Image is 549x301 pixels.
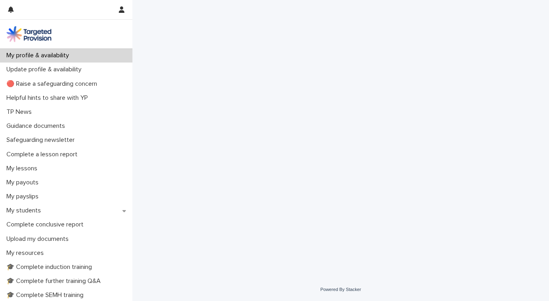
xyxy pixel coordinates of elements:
p: 🎓 Complete SEMH training [3,291,90,299]
p: Complete conclusive report [3,221,90,228]
p: My payouts [3,179,45,186]
p: TP News [3,108,38,116]
p: 🎓 Complete further training Q&A [3,277,107,285]
p: Upload my documents [3,235,75,243]
p: Guidance documents [3,122,71,130]
p: Helpful hints to share with YP [3,94,94,102]
p: Update profile & availability [3,66,88,73]
a: Powered By Stacker [320,287,361,292]
p: 🎓 Complete induction training [3,263,98,271]
p: My payslips [3,193,45,200]
p: My resources [3,249,50,257]
p: My students [3,207,47,214]
p: Safeguarding newsletter [3,136,81,144]
img: M5nRWzHhSzIhMunXDL62 [6,26,51,42]
p: My lessons [3,165,44,172]
p: Complete a lesson report [3,151,84,158]
p: My profile & availability [3,52,75,59]
p: 🔴 Raise a safeguarding concern [3,80,104,88]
